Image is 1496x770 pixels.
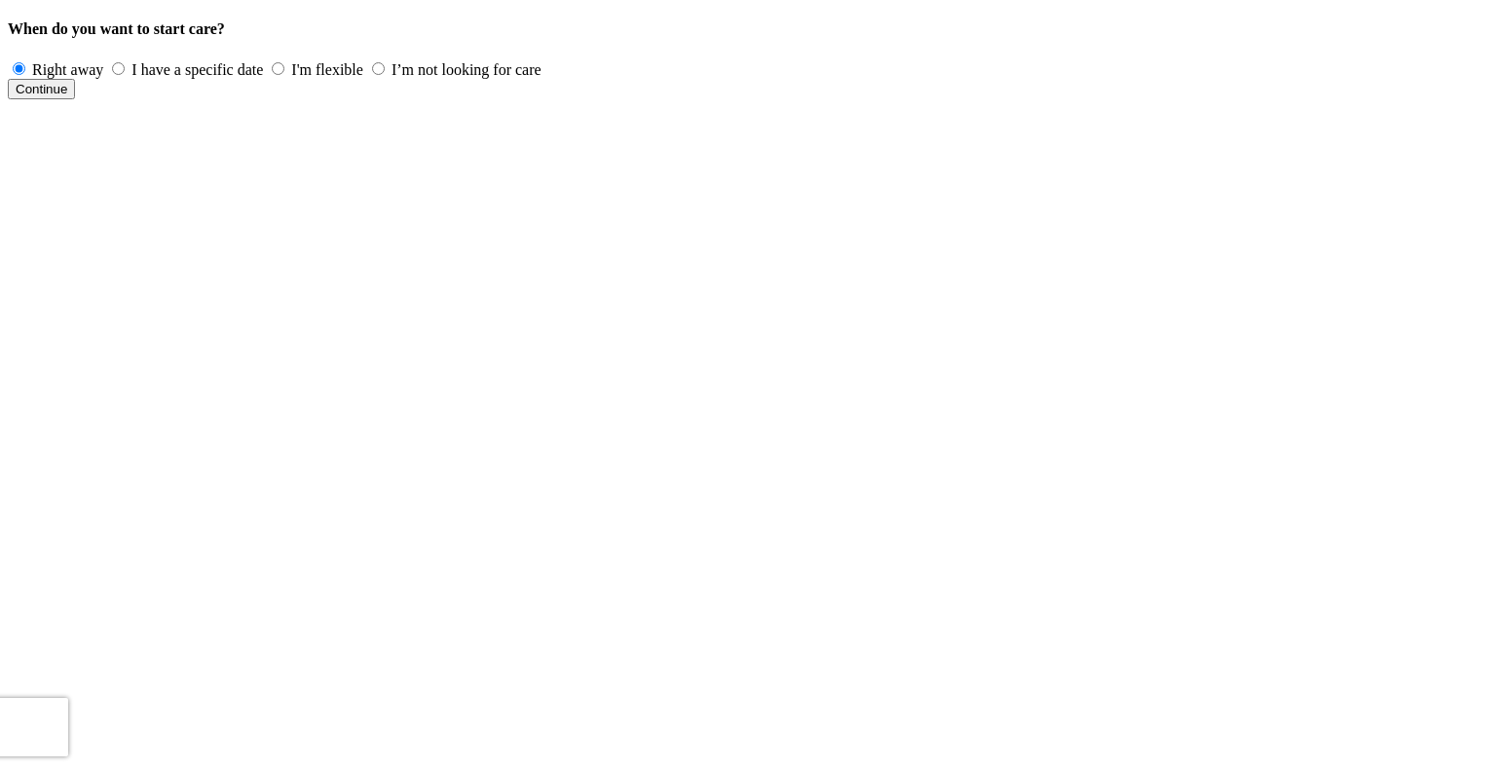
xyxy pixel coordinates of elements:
span: I’m not looking for care [392,61,542,78]
span: Continue [16,82,67,96]
h4: When do you want to start care? [8,20,1488,38]
input: I’m not looking for care [372,62,385,75]
span: I have a specific date [131,61,263,78]
input: I have a specific date [112,62,125,75]
span: I'm flexible [291,61,363,78]
input: Right away [13,62,25,75]
input: I'm flexible [272,62,284,75]
span: Right away [32,61,103,78]
button: Continue [8,79,75,99]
